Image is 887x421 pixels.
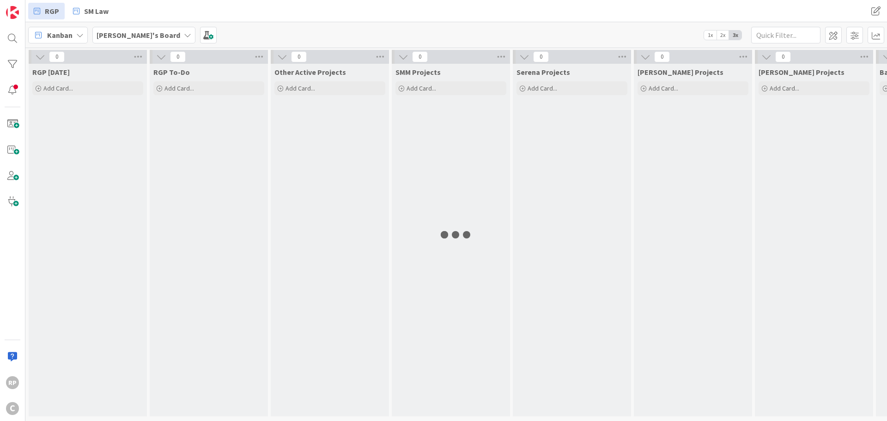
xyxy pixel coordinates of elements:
[6,402,19,415] div: C
[533,51,549,62] span: 0
[751,27,820,43] input: Quick Filter...
[274,67,346,77] span: Other Active Projects
[649,84,678,92] span: Add Card...
[528,84,557,92] span: Add Card...
[28,3,65,19] a: RGP
[759,67,844,77] span: Lee Projects
[395,67,441,77] span: SMM Projects
[97,31,180,40] b: [PERSON_NAME]'s Board
[638,67,723,77] span: Ryan Projects
[717,31,729,40] span: 2x
[49,51,65,62] span: 0
[45,6,59,17] span: RGP
[170,51,186,62] span: 0
[407,84,436,92] span: Add Card...
[6,376,19,389] div: RP
[84,6,109,17] span: SM Law
[412,51,428,62] span: 0
[6,6,19,19] img: Visit kanbanzone.com
[43,84,73,92] span: Add Card...
[153,67,190,77] span: RGP To-Do
[775,51,791,62] span: 0
[729,31,741,40] span: 3x
[704,31,717,40] span: 1x
[516,67,570,77] span: Serena Projects
[654,51,670,62] span: 0
[770,84,799,92] span: Add Card...
[47,30,73,41] span: Kanban
[286,84,315,92] span: Add Card...
[32,67,70,77] span: RGP Today
[164,84,194,92] span: Add Card...
[291,51,307,62] span: 0
[67,3,114,19] a: SM Law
